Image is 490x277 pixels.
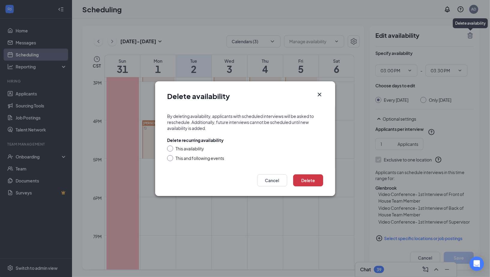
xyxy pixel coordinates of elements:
[470,257,484,271] div: Open Intercom Messenger
[167,137,224,143] div: Delete recurring availability
[453,18,488,28] div: Delete availability
[176,155,224,161] div: This and following events
[176,146,204,152] div: This availability
[257,174,287,186] button: Cancel
[167,113,323,131] div: By deleting availability, applicants with scheduled interviews will be asked to reschedule. Addit...
[316,91,323,98] svg: Cross
[316,91,323,98] button: Close
[293,174,323,186] button: Delete
[167,91,230,101] h1: Delete availability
